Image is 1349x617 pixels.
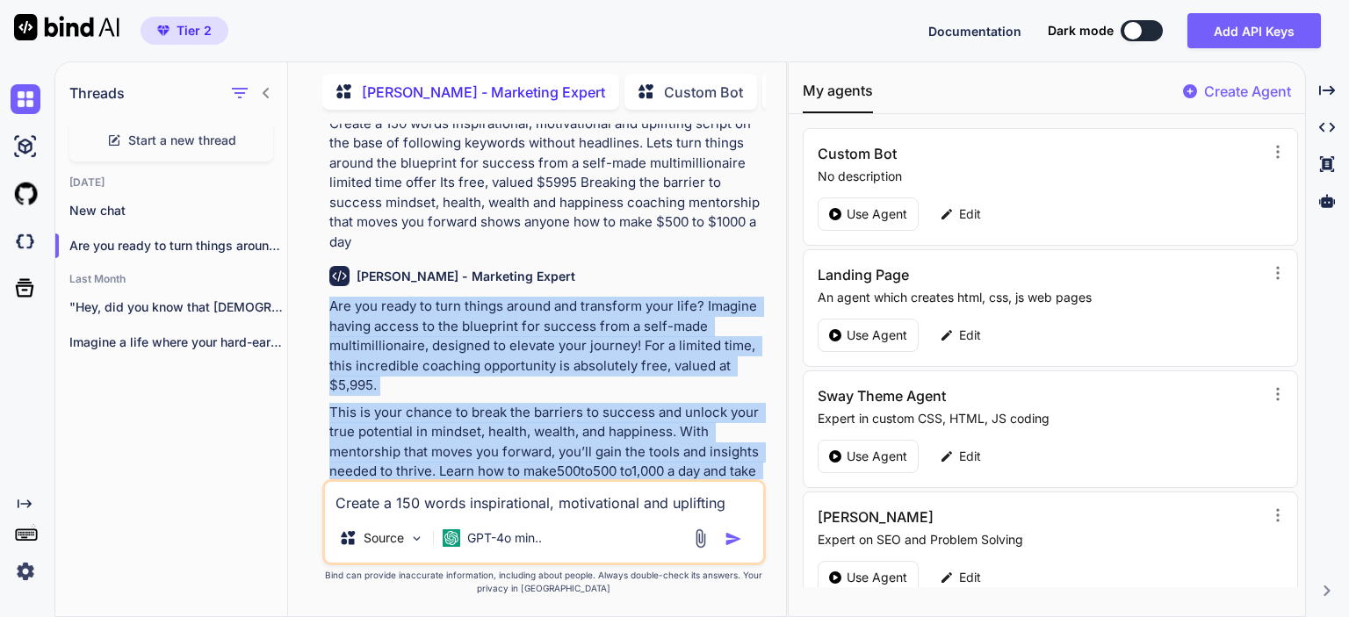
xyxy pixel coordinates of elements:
[581,463,585,479] mi: t
[11,132,40,161] img: ai-studio
[11,84,40,114] img: chat
[959,569,981,586] p: Edit
[177,22,212,39] span: Tier 2
[847,569,907,586] p: Use Agent
[959,205,981,223] p: Edit
[329,297,762,396] p: Are you ready to turn things around and transform your life? Imagine having access to the bluepri...
[1048,22,1114,39] span: Dark mode
[847,448,907,465] p: Use Agent
[818,506,1129,527] h3: [PERSON_NAME]
[55,176,287,190] h2: [DATE]
[69,237,287,255] p: Are you ready to turn things around and ...
[664,82,743,103] p: Custom Bot
[362,82,605,103] p: [PERSON_NAME] - Marketing Expert
[557,463,581,479] mn: 500
[69,334,287,351] p: Imagine a life where your hard-earned money...
[69,202,287,219] p: New chat
[11,556,40,586] img: settings
[14,14,119,40] img: Bind AI
[818,143,1129,164] h3: Custom Bot
[357,268,575,285] h6: [PERSON_NAME] - Marketing Expert
[585,463,593,479] mi: o
[69,298,287,316] p: "Hey, did you know that [DEMOGRAPHIC_DATA] are...
[803,80,873,113] button: My agents
[690,528,711,549] img: attachment
[847,326,907,344] p: Use Agent
[364,529,404,547] p: Source
[11,226,40,256] img: darkCloudIdeIcon
[443,529,460,547] img: GPT-4o mini
[128,132,236,149] span: Start a new thread
[141,17,228,45] button: premiumTier 2
[593,463,631,479] annotation: 500 to
[467,529,542,547] p: GPT-4o min..
[818,168,1263,185] p: No description
[818,531,1263,549] p: Expert on SEO and Problem Solving
[322,569,766,595] p: Bind can provide inaccurate information, including about people. Always double-check its answers....
[329,114,762,253] p: Create a 150 words inspirational, motivational and uplifting script on the base of following keyw...
[55,272,287,286] h2: Last Month
[69,83,125,104] h1: Threads
[847,205,907,223] p: Use Agent
[1187,13,1321,48] button: Add API Keys
[329,403,762,502] p: This is your chance to break the barriers to success and unlock your true potential in mindset, h...
[959,448,981,465] p: Edit
[11,179,40,209] img: githubLight
[409,531,424,546] img: Pick Models
[157,25,170,36] img: premium
[959,326,981,344] p: Edit
[818,264,1129,285] h3: Landing Page
[818,385,1129,406] h3: Sway Theme Agent
[818,410,1263,427] p: Expert in custom CSS, HTML, JS coding
[928,24,1021,39] span: Documentation
[928,22,1021,40] button: Documentation
[725,530,742,548] img: icon
[818,289,1263,306] p: An agent which creates html, css, js web pages
[1204,81,1291,102] p: Create Agent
